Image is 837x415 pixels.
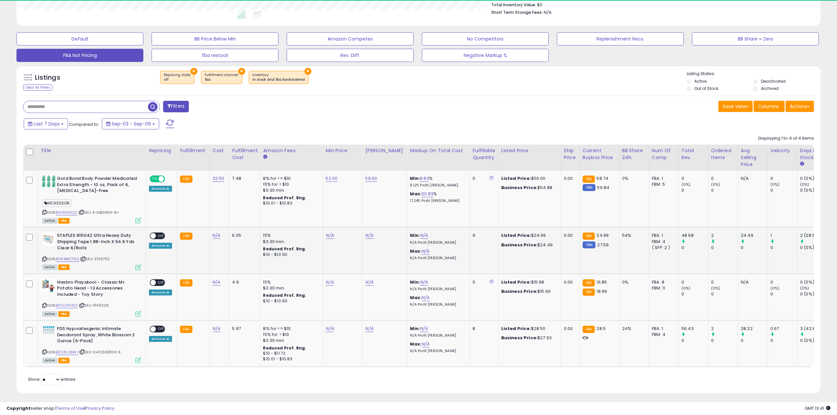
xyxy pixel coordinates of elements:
a: N/A [421,341,429,347]
span: Last 7 Days [34,121,60,127]
div: Ordered Items [711,147,735,161]
div: 0 (0%) [800,176,827,181]
button: Columns [754,101,785,112]
span: 16.85 [596,279,607,285]
img: 41owoi81QlL._SL40_.jpg [42,279,55,292]
div: Fulfillable Quantity [473,147,495,161]
div: 0 [770,187,797,193]
button: Amazon Competes [287,32,414,45]
small: FBA [180,279,192,287]
small: (0%) [711,286,720,291]
div: 48.98 [681,233,708,238]
span: 27.59 [597,242,609,248]
div: 8% for <= $10 [263,176,318,181]
p: N/A Profit [PERSON_NAME] [410,287,465,291]
small: FBA [583,326,595,333]
div: FBA: 1 [652,233,674,238]
b: Max: [410,294,421,301]
b: Max: [410,248,421,254]
div: FBM: 4 [652,332,674,338]
div: in stock and fba backordered [252,77,305,82]
div: $0.30 min [263,187,318,193]
p: N/A Profit [PERSON_NAME] [410,240,465,245]
div: 5.97 [232,326,255,332]
small: FBA [583,176,595,183]
div: 15% [263,279,318,285]
div: $10 - $10.90 [263,298,318,304]
div: 0% [622,176,644,181]
div: Current Buybox Price [583,147,617,161]
a: N/A [326,325,333,332]
div: $10.01 - $10.83 [263,201,318,206]
b: Listed Price: [501,232,531,238]
div: 0 [681,245,708,251]
div: BB Share 24h. [622,147,646,161]
div: Num of Comp. [652,147,676,161]
div: 7.48 [232,176,255,181]
span: All listings currently available for purchase on Amazon [42,264,57,270]
small: FBA [180,176,192,183]
div: 0 [711,338,738,344]
div: 0 (0%) [800,245,827,251]
li: $0 [491,0,809,8]
span: Sep-03 - Sep-09 [112,121,151,127]
b: Min: [410,325,420,332]
small: FBA [583,289,595,296]
a: N/A [213,232,220,239]
div: Fulfillment Cost [232,147,257,161]
span: FBA [58,264,70,270]
a: B084BXCT8Q [56,256,79,262]
b: Reduced Prof. Rng. [263,246,306,252]
div: 0 (0%) [800,338,827,344]
b: Business Price: [501,242,537,248]
div: 1 [770,233,797,238]
div: 8% for <= $10 [263,326,318,332]
div: 0.67 [770,326,797,332]
b: Listed Price: [501,175,531,181]
button: FBA Not Pricing [16,49,143,62]
i: Click to copy [79,210,84,214]
div: ASIN: [42,326,141,362]
div: Markup on Total Cost [410,147,467,154]
label: Deactivated [761,78,786,84]
a: N/A [213,325,220,332]
small: (0%) [800,286,809,291]
div: off [164,77,191,82]
button: Sep-03 - Sep-09 [102,118,159,129]
p: Listing States: [687,71,821,77]
label: Out of Stock [694,86,718,91]
span: All listings currently available for purchase on Amazon [42,311,57,317]
div: $24.99 [501,233,556,238]
span: FBA [58,311,70,317]
a: N/A [421,248,429,255]
a: N/A [326,232,333,239]
a: N/A [365,325,373,332]
button: BB Price Below Min [152,32,278,45]
div: 0.00 [564,326,575,332]
div: 0 [473,176,493,181]
a: N/A [421,294,429,301]
img: 513YzRcJzyL._SL40_.jpg [42,176,55,187]
h5: Listings [35,73,60,82]
b: Min: [410,175,420,181]
div: 3 (42.86%) [800,326,827,332]
a: N/A [213,279,220,286]
div: 0 [770,245,797,251]
div: 0 [681,176,708,181]
div: FBM: 11 [652,285,674,291]
p: N/A Profit [PERSON_NAME] [410,333,465,338]
span: Show: entries [28,376,75,382]
span: OFF [156,233,166,239]
label: Archived [761,86,779,91]
span: 58.74 [596,175,608,181]
span: FBA [58,358,70,363]
div: 56.43 [681,326,708,332]
div: $27.93 [501,335,556,341]
button: Save View [718,101,753,112]
a: N/A [420,232,428,239]
div: 0 (0%) [800,291,827,297]
span: 24.99 [596,232,609,238]
div: $10.01 - $10.83 [263,356,318,362]
div: FBA: 8 [652,279,674,285]
div: 0 [770,291,797,297]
